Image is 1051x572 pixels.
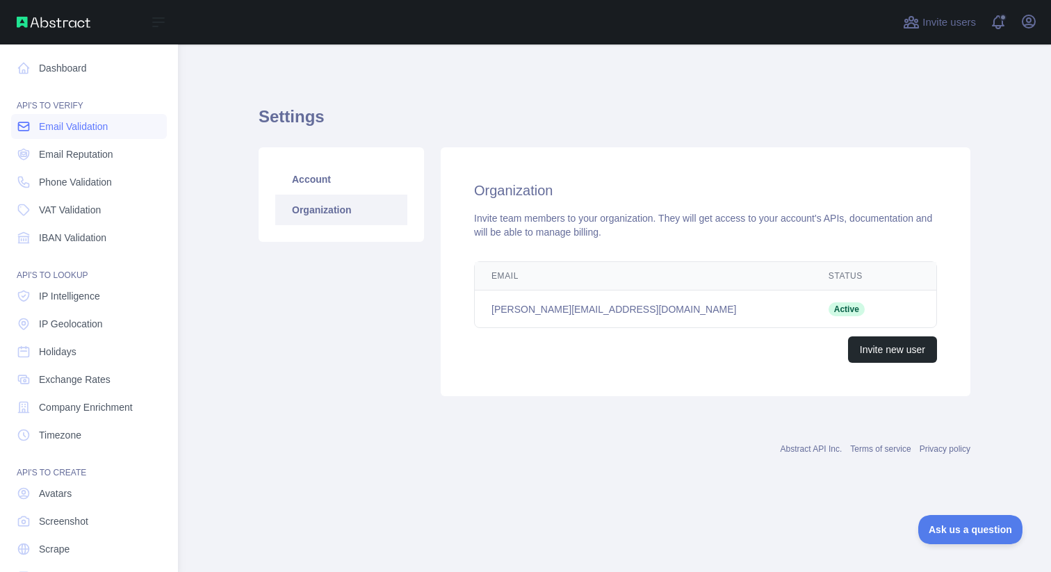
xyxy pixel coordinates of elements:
[11,537,167,562] a: Scrape
[11,170,167,195] a: Phone Validation
[850,444,911,454] a: Terms of service
[11,284,167,309] a: IP Intelligence
[922,15,976,31] span: Invite users
[275,164,407,195] a: Account
[39,373,111,386] span: Exchange Rates
[39,203,101,217] span: VAT Validation
[11,339,167,364] a: Holidays
[475,262,812,291] th: Email
[275,195,407,225] a: Organization
[11,197,167,222] a: VAT Validation
[11,142,167,167] a: Email Reputation
[11,450,167,478] div: API'S TO CREATE
[39,487,72,500] span: Avatars
[39,175,112,189] span: Phone Validation
[11,423,167,448] a: Timezone
[920,444,970,454] a: Privacy policy
[11,83,167,111] div: API'S TO VERIFY
[829,302,865,316] span: Active
[11,253,167,281] div: API'S TO LOOKUP
[39,542,70,556] span: Scrape
[474,181,937,200] h2: Organization
[11,367,167,392] a: Exchange Rates
[39,345,76,359] span: Holidays
[848,336,937,363] button: Invite new user
[11,225,167,250] a: IBAN Validation
[11,481,167,506] a: Avatars
[39,317,103,331] span: IP Geolocation
[812,262,896,291] th: Status
[11,311,167,336] a: IP Geolocation
[781,444,842,454] a: Abstract API Inc.
[11,114,167,139] a: Email Validation
[475,291,812,328] td: [PERSON_NAME][EMAIL_ADDRESS][DOMAIN_NAME]
[39,514,88,528] span: Screenshot
[39,120,108,133] span: Email Validation
[39,147,113,161] span: Email Reputation
[918,515,1023,544] iframe: Toggle Customer Support
[11,395,167,420] a: Company Enrichment
[259,106,970,139] h1: Settings
[39,428,81,442] span: Timezone
[39,231,106,245] span: IBAN Validation
[900,11,979,33] button: Invite users
[17,17,90,28] img: Abstract API
[11,56,167,81] a: Dashboard
[39,400,133,414] span: Company Enrichment
[11,509,167,534] a: Screenshot
[39,289,100,303] span: IP Intelligence
[474,211,937,239] div: Invite team members to your organization. They will get access to your account's APIs, documentat...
